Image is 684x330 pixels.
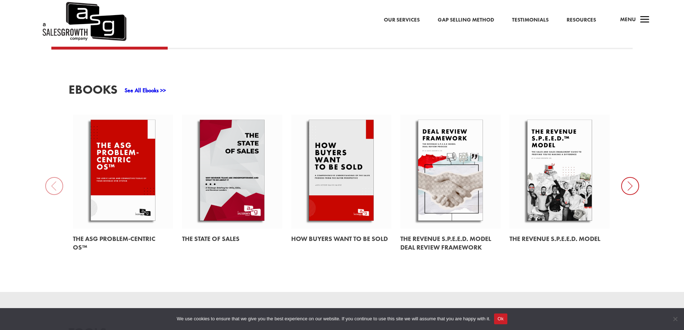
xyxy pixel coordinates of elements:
span: Menu [620,16,636,23]
a: Our Services [384,15,420,25]
span: a [638,13,652,27]
span: We use cookies to ensure that we give you the best experience on our website. If you continue to ... [177,315,490,322]
span: No [671,315,679,322]
button: Ok [494,313,507,324]
a: Testimonials [512,15,549,25]
a: Gap Selling Method [438,15,494,25]
h3: EBooks [69,83,117,99]
a: See All Ebooks >> [125,87,166,94]
a: Resources [567,15,596,25]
